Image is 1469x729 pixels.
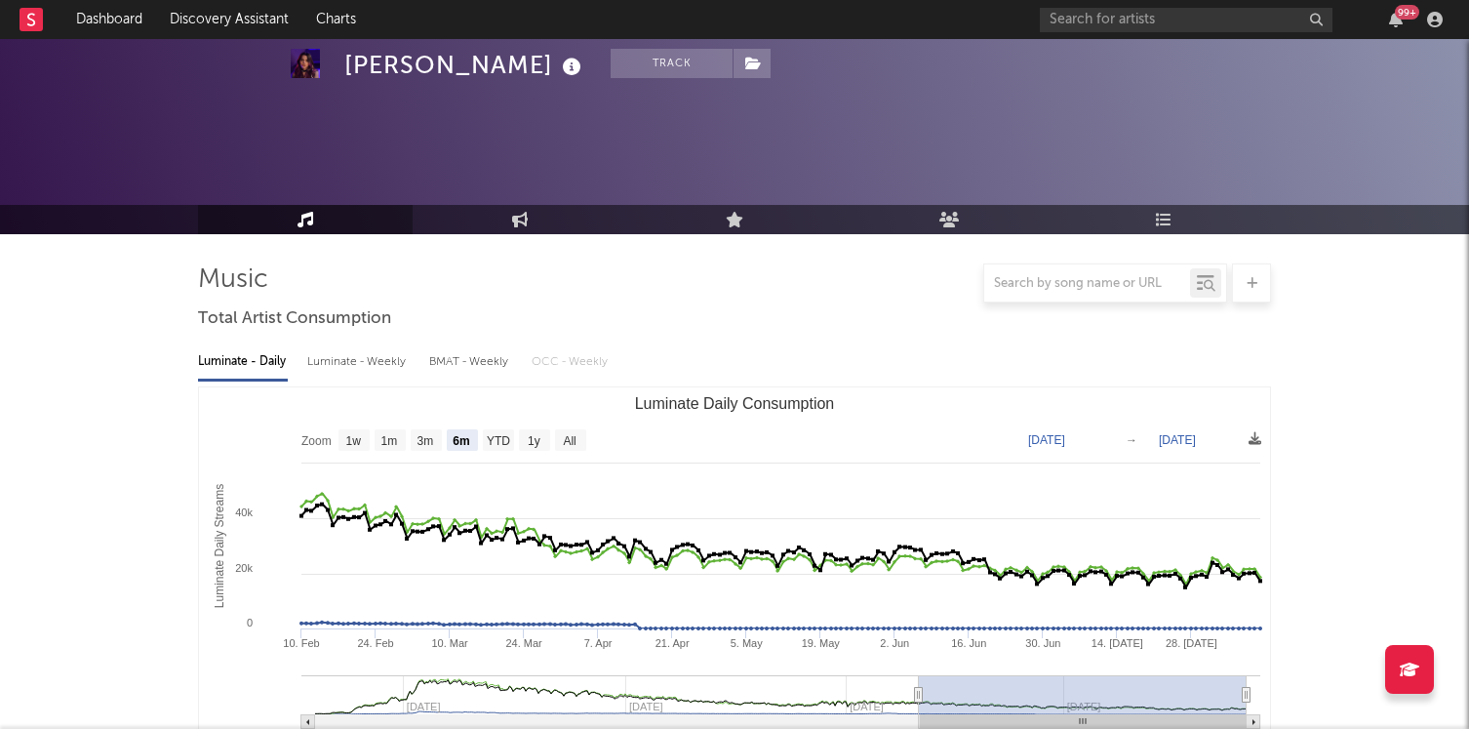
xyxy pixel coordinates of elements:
[611,49,733,78] button: Track
[307,345,410,379] div: Luminate - Weekly
[213,484,226,608] text: Luminate Daily Streams
[1025,637,1060,649] text: 30. Jun
[429,345,512,379] div: BMAT - Weekly
[1159,433,1196,447] text: [DATE]
[802,637,841,649] text: 19. May
[505,637,542,649] text: 24. Mar
[487,434,510,448] text: YTD
[528,434,540,448] text: 1y
[453,434,469,448] text: 6m
[731,637,764,649] text: 5. May
[431,637,468,649] text: 10. Mar
[1092,637,1143,649] text: 14. [DATE]
[1040,8,1332,32] input: Search for artists
[584,637,613,649] text: 7. Apr
[1126,433,1137,447] text: →
[235,506,253,518] text: 40k
[381,434,398,448] text: 1m
[1166,637,1217,649] text: 28. [DATE]
[1028,433,1065,447] text: [DATE]
[1395,5,1419,20] div: 99 +
[635,395,835,412] text: Luminate Daily Consumption
[951,637,986,649] text: 16. Jun
[247,617,253,628] text: 0
[417,434,434,448] text: 3m
[1389,12,1403,27] button: 99+
[346,434,362,448] text: 1w
[655,637,690,649] text: 21. Apr
[344,49,586,81] div: [PERSON_NAME]
[563,434,576,448] text: All
[301,434,332,448] text: Zoom
[283,637,319,649] text: 10. Feb
[880,637,909,649] text: 2. Jun
[984,276,1190,292] input: Search by song name or URL
[357,637,393,649] text: 24. Feb
[198,307,391,331] span: Total Artist Consumption
[235,562,253,574] text: 20k
[198,345,288,379] div: Luminate - Daily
